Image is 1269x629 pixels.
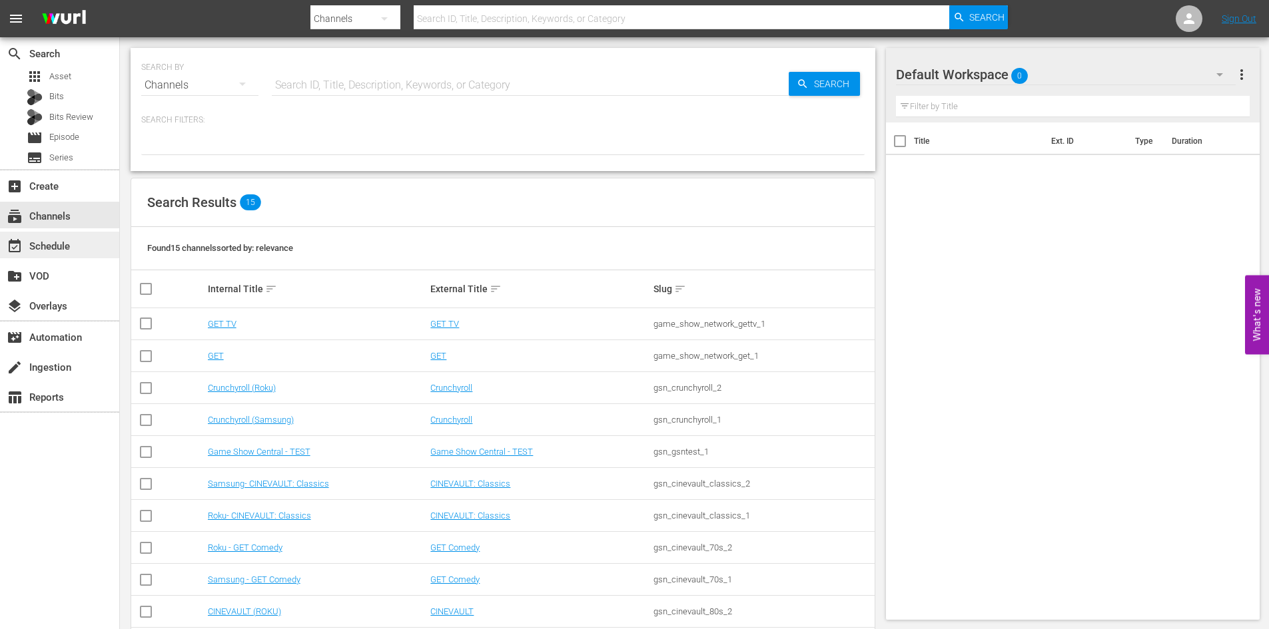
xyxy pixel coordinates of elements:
a: CINEVAULT (ROKU) [208,606,281,616]
span: VOD [7,268,23,284]
span: Ingestion [7,359,23,375]
span: Bits [49,90,64,103]
a: Crunchyroll [430,383,472,393]
span: sort [674,283,686,295]
div: Channels [141,67,258,104]
a: Game Show Central - TEST [430,447,533,457]
span: 0 [1011,62,1028,90]
div: game_show_network_gettv_1 [653,319,873,329]
a: GET Comedy [430,574,480,584]
button: Open Feedback Widget [1245,275,1269,354]
span: Schedule [7,238,23,254]
a: GET TV [430,319,459,329]
th: Type [1127,122,1164,160]
span: Overlays [7,298,23,314]
div: Default Workspace [896,56,1236,93]
div: Internal Title [208,281,427,297]
span: Channels [7,208,23,224]
button: more_vert [1234,59,1250,91]
p: Search Filters: [141,114,865,126]
span: Search [809,72,860,96]
span: 15 [240,194,261,210]
span: Reports [7,389,23,405]
th: Ext. ID [1043,122,1128,160]
a: Crunchyroll (Samsung) [208,415,294,425]
span: Episode [49,130,79,144]
span: menu [8,11,24,27]
a: Samsung - GET Comedy [208,574,300,584]
th: Title [914,122,1043,160]
div: gsn_crunchyroll_1 [653,415,873,425]
span: Found 15 channels sorted by: relevance [147,243,293,253]
span: Episode [27,130,43,146]
a: GET [430,351,446,361]
span: Asset [49,70,71,83]
span: Automation [7,329,23,345]
a: Roku- CINEVAULT: Classics [208,511,311,521]
span: Search [7,46,23,62]
span: Create [7,178,23,194]
span: more_vert [1234,67,1250,83]
span: sort [490,283,502,295]
a: Game Show Central - TEST [208,447,310,457]
div: Bits [27,89,43,105]
div: gsn_gsntest_1 [653,447,873,457]
div: Slug [653,281,873,297]
a: GET TV [208,319,236,329]
div: gsn_cinevault_classics_2 [653,479,873,489]
span: Search Results [147,194,236,210]
div: gsn_crunchyroll_2 [653,383,873,393]
a: GET [208,351,224,361]
div: gsn_cinevault_classics_1 [653,511,873,521]
div: gsn_cinevault_70s_1 [653,574,873,584]
a: Sign Out [1222,13,1256,24]
th: Duration [1164,122,1244,160]
a: GET Comedy [430,542,480,552]
div: gsn_cinevault_80s_2 [653,606,873,616]
button: Search [789,72,860,96]
a: CINEVAULT: Classics [430,479,510,489]
a: CINEVAULT: Classics [430,511,510,521]
button: Search [949,5,1008,29]
img: ans4CAIJ8jUAAAAAAAAAAAAAAAAAAAAAAAAgQb4GAAAAAAAAAAAAAAAAAAAAAAAAJMjXAAAAAAAAAAAAAAAAAAAAAAAAgAT5G... [32,3,96,35]
a: CINEVAULT [430,606,474,616]
a: Roku - GET Comedy [208,542,282,552]
div: gsn_cinevault_70s_2 [653,542,873,552]
span: Series [49,151,73,164]
div: Bits Review [27,109,43,125]
div: External Title [430,281,649,297]
span: Series [27,150,43,166]
div: game_show_network_get_1 [653,351,873,361]
a: Crunchyroll [430,415,472,425]
span: Bits Review [49,110,93,124]
a: Crunchyroll (Roku) [208,383,276,393]
a: Samsung- CINEVAULT: Classics [208,479,329,489]
span: Asset [27,69,43,85]
span: Search [969,5,1005,29]
span: sort [265,283,277,295]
